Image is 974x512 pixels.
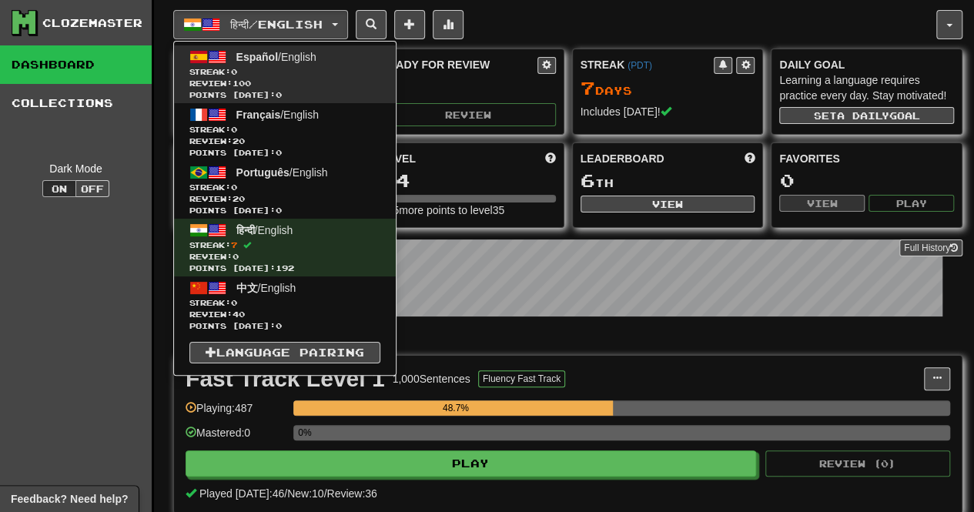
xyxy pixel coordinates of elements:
button: Play [869,195,954,212]
div: 48.7% [298,400,613,416]
span: Streak: [189,239,380,251]
span: / English [236,282,296,294]
span: Leaderboard [581,151,664,166]
button: Play [186,450,756,477]
button: On [42,180,76,197]
a: Language Pairing [189,342,380,363]
button: Seta dailygoal [779,107,954,124]
div: Daily Goal [779,57,954,72]
div: Streak [581,57,715,72]
button: View [779,195,865,212]
span: हिन्दी / English [230,18,323,31]
span: New: 10 [287,487,323,500]
span: Points [DATE]: 0 [189,89,380,101]
span: a daily [837,110,889,121]
span: Español [236,51,278,63]
span: 0 [231,67,237,76]
span: 7 [231,240,237,249]
button: Review [381,103,556,126]
div: Includes [DATE]! [581,104,755,119]
span: Points [DATE]: 0 [189,205,380,216]
span: Played [DATE]: 46 [199,487,284,500]
span: Review: 20 [189,193,380,205]
button: View [581,196,755,212]
span: Level [381,151,416,166]
div: Day s [581,79,755,99]
span: Points [DATE]: 0 [189,320,380,332]
span: Open feedback widget [11,491,128,507]
button: Add sentence to collection [394,10,425,39]
span: / English [236,51,316,63]
span: 0 [231,298,237,307]
div: Dark Mode [12,161,140,176]
span: / [324,487,327,500]
span: / English [236,109,319,121]
div: Playing: 487 [186,400,286,426]
div: Mastered: 0 [186,425,286,450]
button: Search sentences [356,10,387,39]
a: (PDT) [628,60,652,71]
span: Streak: [189,124,380,136]
div: Fast Track Level 1 [186,367,385,390]
span: / English [236,166,328,179]
span: Review: 20 [189,136,380,147]
div: th [581,171,755,191]
div: Learning a language requires practice every day. Stay motivated! [779,72,954,103]
span: Review: 36 [326,487,377,500]
span: This week in points, UTC [744,151,755,166]
span: 6 [581,169,595,191]
button: Review (0) [765,450,950,477]
div: 665 more points to level 35 [381,202,556,218]
span: 中文 [236,282,258,294]
div: 34 [381,171,556,190]
button: More stats [433,10,464,39]
div: 0 [381,79,556,98]
span: Score more points to level up [545,151,556,166]
span: 7 [581,77,595,99]
span: Review: 100 [189,78,380,89]
a: Français/EnglishStreak:0 Review:20Points [DATE]:0 [174,103,396,161]
div: 0 [779,171,954,190]
button: Off [75,180,109,197]
button: Fluency Fast Track [478,370,565,387]
a: Português/EnglishStreak:0 Review:20Points [DATE]:0 [174,161,396,219]
span: Points [DATE]: 192 [189,263,380,274]
span: Streak: [189,297,380,309]
span: 0 [231,125,237,134]
a: 中文/EnglishStreak:0 Review:40Points [DATE]:0 [174,276,396,334]
span: Português [236,166,290,179]
a: Full History [899,239,962,256]
div: Clozemaster [42,15,142,31]
div: 1,000 Sentences [393,371,470,387]
a: हिन्दी/EnglishStreak:7 Review:0Points [DATE]:192 [174,219,396,276]
span: हिन्दी [236,224,255,236]
p: In Progress [173,332,962,347]
span: / [284,487,287,500]
div: Ready for Review [381,57,537,72]
button: हिन्दी/English [173,10,348,39]
span: 0 [231,182,237,192]
span: Points [DATE]: 0 [189,147,380,159]
a: Español/EnglishStreak:0 Review:100Points [DATE]:0 [174,45,396,103]
span: Streak: [189,66,380,78]
div: Favorites [779,151,954,166]
span: Streak: [189,182,380,193]
span: Review: 0 [189,251,380,263]
span: / English [236,224,293,236]
span: Review: 40 [189,309,380,320]
span: Français [236,109,281,121]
